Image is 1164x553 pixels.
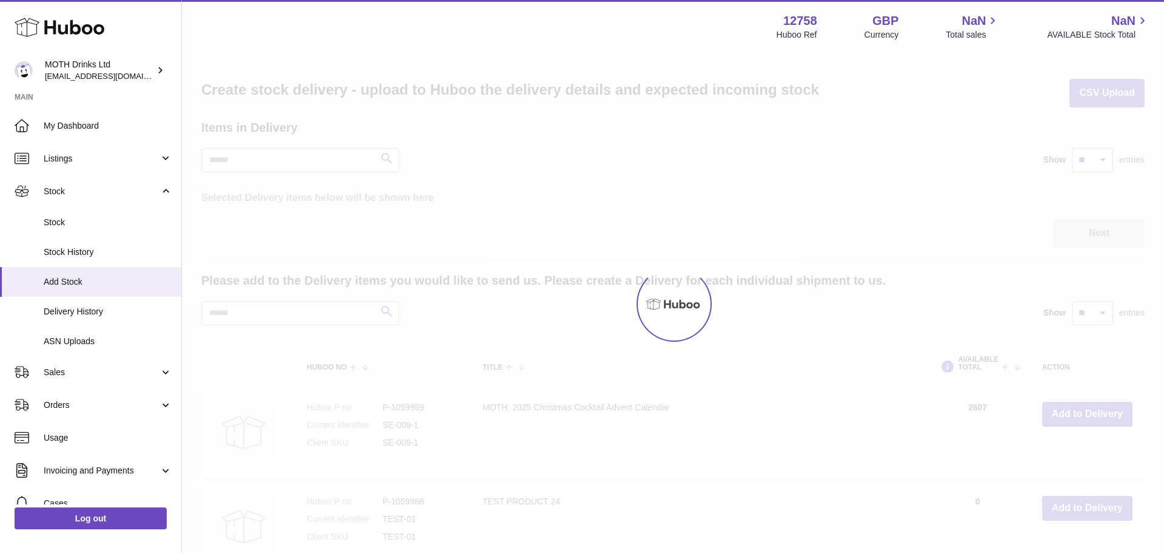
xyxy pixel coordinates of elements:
a: Log out [15,507,167,529]
span: NaN [962,13,986,29]
span: Stock [44,186,159,197]
strong: GBP [872,13,898,29]
span: Invoicing and Payments [44,465,159,477]
span: Delivery History [44,306,172,317]
span: Sales [44,367,159,378]
div: Currency [865,29,899,41]
strong: 12758 [783,13,817,29]
span: AVAILABLE Stock Total [1047,29,1149,41]
div: Huboo Ref [777,29,817,41]
span: Listings [44,153,159,165]
span: [EMAIL_ADDRESS][DOMAIN_NAME] [45,71,178,81]
span: Add Stock [44,276,172,288]
span: Usage [44,432,172,444]
img: orders@mothdrinks.com [15,61,33,80]
a: NaN AVAILABLE Stock Total [1047,13,1149,41]
div: MOTH Drinks Ltd [45,59,154,82]
span: NaN [1111,13,1136,29]
a: NaN Total sales [946,13,1000,41]
span: My Dashboard [44,120,172,132]
span: Stock [44,217,172,228]
span: ASN Uploads [44,336,172,347]
span: Orders [44,399,159,411]
span: Stock History [44,246,172,258]
span: Total sales [946,29,1000,41]
span: Cases [44,498,172,509]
